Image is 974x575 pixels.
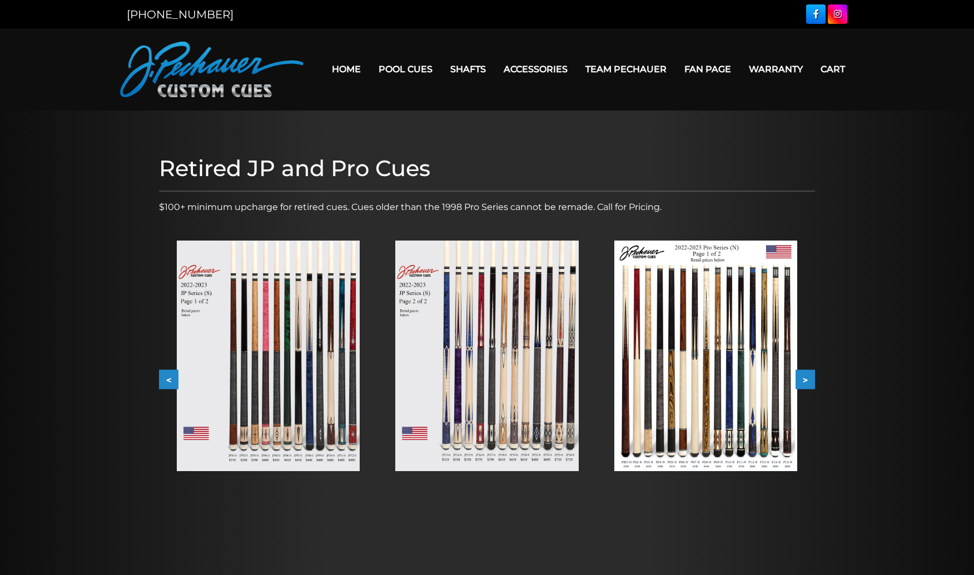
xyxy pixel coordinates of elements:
button: > [796,370,815,389]
p: $100+ minimum upcharge for retired cues. Cues older than the 1998 Pro Series cannot be remade. Ca... [159,201,815,214]
h1: Retired JP and Pro Cues [159,155,815,182]
a: Accessories [495,55,577,83]
a: Cart [812,55,854,83]
button: < [159,370,178,389]
div: Carousel Navigation [159,370,815,389]
a: Team Pechauer [577,55,675,83]
a: [PHONE_NUMBER] [127,8,233,21]
a: Fan Page [675,55,740,83]
a: Pool Cues [370,55,441,83]
a: Shafts [441,55,495,83]
a: Home [323,55,370,83]
img: Pechauer Custom Cues [120,42,304,97]
a: Warranty [740,55,812,83]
